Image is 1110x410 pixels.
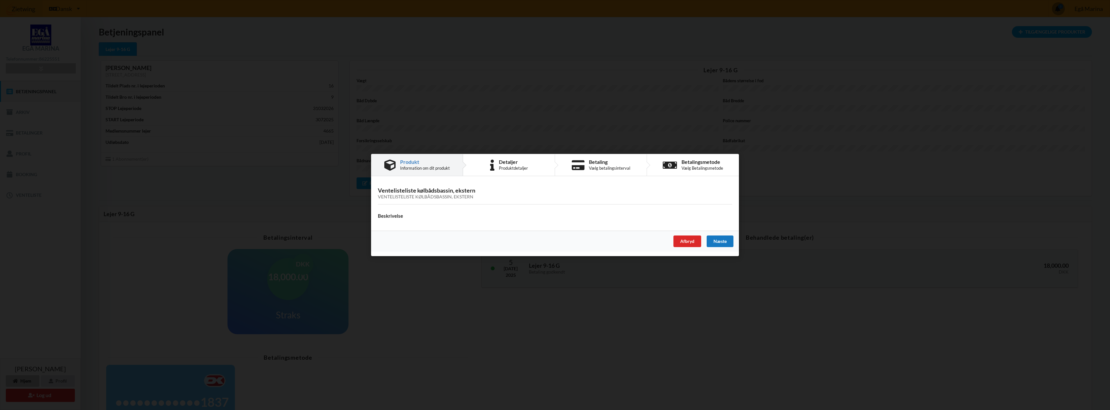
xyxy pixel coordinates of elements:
div: Detaljer [499,159,528,165]
div: Produktdetaljer [499,165,528,171]
div: Produkt [400,159,450,165]
div: Vælg Betalingsmetode [681,165,723,171]
div: Information om dit produkt [400,165,450,171]
div: Næste [707,235,733,247]
h4: Beskrivelse [378,213,732,219]
h3: Ventelisteliste kølbådsbassin, ekstern [378,187,732,200]
div: Ventelisteliste kølbådsbassin, ekstern [378,194,732,200]
div: Betalingsmetode [681,159,723,165]
div: Afbryd [673,235,701,247]
div: Betaling [589,159,630,165]
div: Vælg betalingsinterval [589,165,630,171]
